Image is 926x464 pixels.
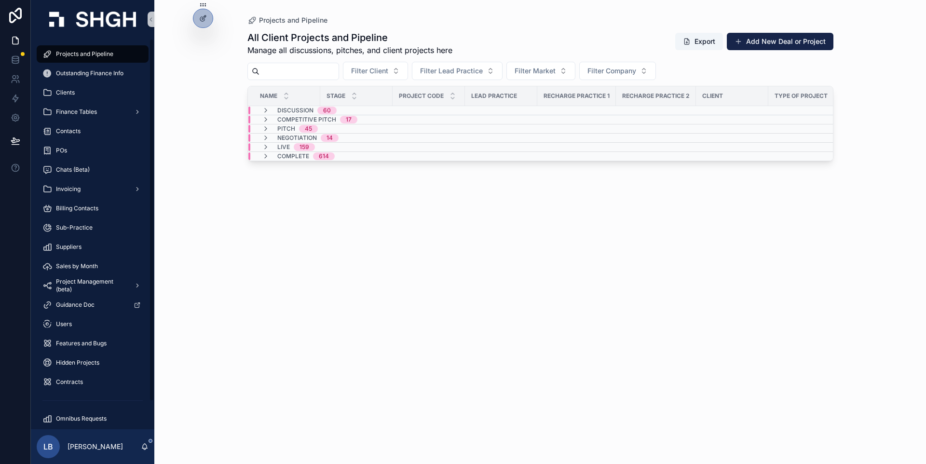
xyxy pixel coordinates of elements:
span: POs [56,147,67,154]
p: [PERSON_NAME] [68,442,123,451]
span: Finance Tables [56,108,97,116]
span: Project Management (beta) [56,278,126,293]
span: Users [56,320,72,328]
span: Negotiation [277,134,317,142]
span: Project Code [399,92,444,100]
span: Stage [327,92,345,100]
span: Name [260,92,277,100]
div: 614 [319,152,329,160]
a: Finance Tables [37,103,149,121]
div: 14 [327,134,333,142]
a: Outstanding Finance Info [37,65,149,82]
h1: All Client Projects and Pipeline [247,31,452,44]
span: Hidden Projects [56,359,99,367]
span: Contacts [56,127,81,135]
a: Omnibus Requests [37,410,149,427]
span: Projects and Pipeline [259,15,327,25]
span: Features and Bugs [56,340,107,347]
a: Billing Contacts [37,200,149,217]
span: Contracts [56,378,83,386]
button: Select Button [579,62,656,80]
span: Omnibus Requests [56,415,107,423]
a: Hidden Projects [37,354,149,371]
a: Sales by Month [37,258,149,275]
a: Sub-Practice [37,219,149,236]
span: Invoicing [56,185,81,193]
div: scrollable content [31,39,154,429]
button: Select Button [506,62,575,80]
div: 159 [300,143,309,151]
span: Discussion [277,107,313,114]
button: Export [675,33,723,50]
a: Suppliers [37,238,149,256]
a: Invoicing [37,180,149,198]
a: Chats (Beta) [37,161,149,178]
span: Competitive Pitch [277,116,336,123]
span: Outstanding Finance Info [56,69,123,77]
span: Pitch [277,125,295,133]
span: Live [277,143,290,151]
span: Manage all discussions, pitches, and client projects here [247,44,452,56]
span: Type of Project [775,92,828,100]
span: Filter Market [515,66,556,76]
span: Clients [56,89,75,96]
a: Contacts [37,123,149,140]
span: Projects and Pipeline [56,50,113,58]
a: Projects and Pipeline [247,15,327,25]
span: Suppliers [56,243,82,251]
div: 45 [305,125,312,133]
a: Clients [37,84,149,101]
span: Sales by Month [56,262,98,270]
a: POs [37,142,149,159]
a: Features and Bugs [37,335,149,352]
span: Billing Contacts [56,205,98,212]
span: LB [43,441,53,452]
span: Recharge Practice 2 [622,92,690,100]
span: Recharge Practice 1 [544,92,610,100]
span: Chats (Beta) [56,166,90,174]
span: Client [702,92,723,100]
a: Contracts [37,373,149,391]
a: Guidance Doc [37,296,149,314]
span: Lead Practice [471,92,517,100]
a: Project Management (beta) [37,277,149,294]
img: App logo [49,12,136,27]
div: 17 [346,116,352,123]
a: Users [37,315,149,333]
span: Complete [277,152,309,160]
span: Filter Company [587,66,636,76]
span: Sub-Practice [56,224,93,232]
span: Filter Lead Practice [420,66,483,76]
button: Select Button [343,62,408,80]
a: Projects and Pipeline [37,45,149,63]
span: Filter Client [351,66,388,76]
span: Guidance Doc [56,301,95,309]
button: Add New Deal or Project [727,33,833,50]
button: Select Button [412,62,503,80]
div: 60 [323,107,331,114]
